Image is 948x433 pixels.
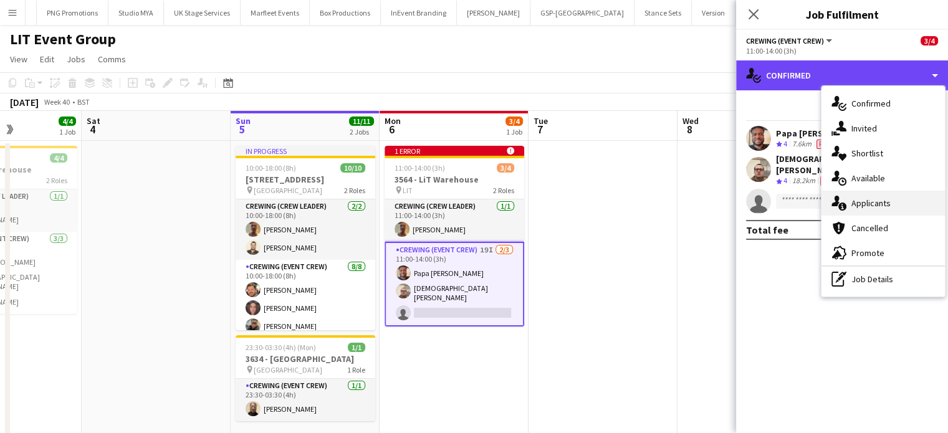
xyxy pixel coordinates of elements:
[5,51,32,67] a: View
[46,176,67,185] span: 2 Roles
[746,36,824,45] span: Crewing (Event Crew)
[385,146,524,326] app-job-card: 1 error 11:00-14:00 (3h)3/43564 - LiT Warehouse LIT2 RolesCrewing (Crew Leader)1/111:00-14:00 (3h...
[493,186,514,195] span: 2 Roles
[310,1,381,25] button: Box Productions
[383,122,401,136] span: 6
[506,127,522,136] div: 1 Job
[348,343,365,352] span: 1/1
[10,30,116,49] h1: LIT Event Group
[395,163,445,173] span: 11:00-14:00 (3h)
[851,197,891,209] span: Applicants
[746,224,788,236] div: Total fee
[41,97,72,107] span: Week 40
[403,186,413,195] span: LIT
[497,163,514,173] span: 3/4
[457,1,530,25] button: [PERSON_NAME]
[385,115,401,126] span: Mon
[736,6,948,22] h3: Job Fulfilment
[37,1,108,25] button: PNG Promotions
[682,115,699,126] span: Wed
[67,54,85,65] span: Jobs
[62,51,90,67] a: Jobs
[851,222,888,234] span: Cancelled
[851,173,885,184] span: Available
[236,199,375,260] app-card-role: Crewing (Crew Leader)2/210:00-18:00 (8h)[PERSON_NAME][PERSON_NAME]
[87,115,100,126] span: Sat
[385,199,524,242] app-card-role: Crewing (Crew Leader)1/111:00-14:00 (3h)[PERSON_NAME]
[532,122,548,136] span: 7
[783,176,787,185] span: 4
[10,96,39,108] div: [DATE]
[776,128,865,139] div: Papa [PERSON_NAME]
[236,379,375,421] app-card-role: Crewing (Event Crew)1/123:30-03:30 (4h)[PERSON_NAME]
[921,36,938,45] span: 3/4
[234,122,251,136] span: 5
[85,122,100,136] span: 4
[534,115,548,126] span: Tue
[246,343,316,352] span: 23:30-03:30 (4h) (Mon)
[241,1,310,25] button: Marfleet Events
[254,365,322,374] span: [GEOGRAPHIC_DATA]
[790,139,814,150] div: 7.6km
[851,98,891,109] span: Confirmed
[820,176,836,186] span: Fee
[385,174,524,185] h3: 3564 - LiT Warehouse
[505,117,523,126] span: 3/4
[93,51,131,67] a: Comms
[236,353,375,364] h3: 3634 - [GEOGRAPHIC_DATA]
[385,146,524,156] div: 1 error
[814,139,835,150] div: Crew has different fees then in role
[59,127,75,136] div: 1 Job
[77,97,90,107] div: BST
[347,365,365,374] span: 1 Role
[692,1,735,25] button: Version
[385,242,524,326] app-card-role: Crewing (Event Crew)19I2/311:00-14:00 (3h)Papa [PERSON_NAME][DEMOGRAPHIC_DATA][PERSON_NAME]
[10,54,27,65] span: View
[851,123,877,134] span: Invited
[821,267,945,292] div: Job Details
[236,335,375,421] app-job-card: 23:30-03:30 (4h) (Mon)1/13634 - [GEOGRAPHIC_DATA] [GEOGRAPHIC_DATA]1 RoleCrewing (Event Crew)1/12...
[344,186,365,195] span: 2 Roles
[736,60,948,90] div: Confirmed
[236,115,251,126] span: Sun
[735,1,797,25] button: EMYP Studios
[818,176,839,186] div: Crew has different fees then in role
[50,153,67,163] span: 4/4
[35,51,59,67] a: Edit
[851,247,884,259] span: Promote
[783,139,787,148] span: 4
[59,117,76,126] span: 4/4
[236,174,375,185] h3: [STREET_ADDRESS]
[108,1,164,25] button: Studio MYA
[816,140,833,149] span: Fee
[98,54,126,65] span: Comms
[340,163,365,173] span: 10/10
[236,146,375,330] app-job-card: In progress10:00-18:00 (8h)10/10[STREET_ADDRESS] [GEOGRAPHIC_DATA]2 RolesCrewing (Crew Leader)2/2...
[164,1,241,25] button: UK Stage Services
[681,122,699,136] span: 8
[746,36,834,45] button: Crewing (Event Crew)
[776,153,918,176] div: [DEMOGRAPHIC_DATA][PERSON_NAME]
[254,186,322,195] span: [GEOGRAPHIC_DATA]
[246,163,296,173] span: 10:00-18:00 (8h)
[530,1,634,25] button: GSP-[GEOGRAPHIC_DATA]
[40,54,54,65] span: Edit
[746,46,938,55] div: 11:00-14:00 (3h)
[236,146,375,156] div: In progress
[851,148,883,159] span: Shortlist
[236,260,375,432] app-card-role: Crewing (Event Crew)8/810:00-18:00 (8h)[PERSON_NAME][PERSON_NAME][PERSON_NAME]
[350,127,373,136] div: 2 Jobs
[349,117,374,126] span: 11/11
[381,1,457,25] button: InEvent Branding
[790,176,818,186] div: 18.2km
[634,1,692,25] button: Stance Sets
